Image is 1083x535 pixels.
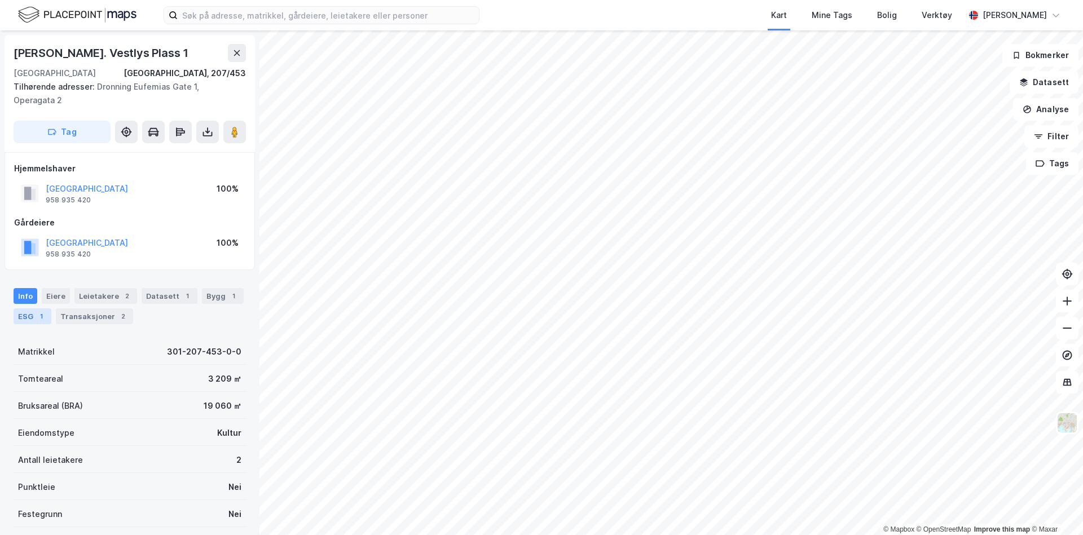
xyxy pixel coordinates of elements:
img: Z [1056,412,1078,434]
div: Gårdeiere [14,216,245,229]
div: Mine Tags [812,8,852,22]
input: Søk på adresse, matrikkel, gårdeiere, leietakere eller personer [178,7,479,24]
div: Kart [771,8,787,22]
div: 1 [182,290,193,302]
div: Bygg [202,288,244,304]
div: 958 935 420 [46,250,91,259]
div: Kultur [217,426,241,440]
div: 958 935 420 [46,196,91,205]
div: Bruksareal (BRA) [18,399,83,413]
div: 2 [236,453,241,467]
div: [GEOGRAPHIC_DATA] [14,67,96,80]
div: Nei [228,480,241,494]
div: [PERSON_NAME]. Vestlys Plass 1 [14,44,191,62]
div: Nei [228,507,241,521]
div: Transaksjoner [56,308,133,324]
div: 1 [36,311,47,322]
div: Punktleie [18,480,55,494]
button: Bokmerker [1002,44,1078,67]
img: logo.f888ab2527a4732fd821a326f86c7f29.svg [18,5,137,25]
div: Info [14,288,37,304]
div: Datasett [142,288,197,304]
div: 2 [117,311,129,322]
div: Tomteareal [18,372,63,386]
div: [GEOGRAPHIC_DATA], 207/453 [124,67,246,80]
div: 1 [228,290,239,302]
a: Mapbox [883,525,914,533]
a: Improve this map [974,525,1030,533]
div: Hjemmelshaver [14,162,245,175]
div: 2 [121,290,133,302]
button: Tag [14,121,111,143]
button: Tags [1026,152,1078,175]
div: 301-207-453-0-0 [167,345,241,359]
span: Tilhørende adresser: [14,82,97,91]
div: Matrikkel [18,345,55,359]
div: 100% [217,236,239,250]
button: Analyse [1013,98,1078,121]
div: Festegrunn [18,507,62,521]
div: Bolig [877,8,897,22]
button: Filter [1024,125,1078,148]
iframe: Chat Widget [1027,481,1083,535]
div: 19 060 ㎡ [204,399,241,413]
div: Eiendomstype [18,426,74,440]
a: OpenStreetMap [917,525,971,533]
div: [PERSON_NAME] [983,8,1047,22]
div: 100% [217,182,239,196]
div: Antall leietakere [18,453,83,467]
div: Dronning Eufemias Gate 1, Operagata 2 [14,80,237,107]
button: Datasett [1010,71,1078,94]
div: Verktøy [922,8,952,22]
div: ESG [14,308,51,324]
div: Eiere [42,288,70,304]
div: 3 209 ㎡ [208,372,241,386]
div: Leietakere [74,288,137,304]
